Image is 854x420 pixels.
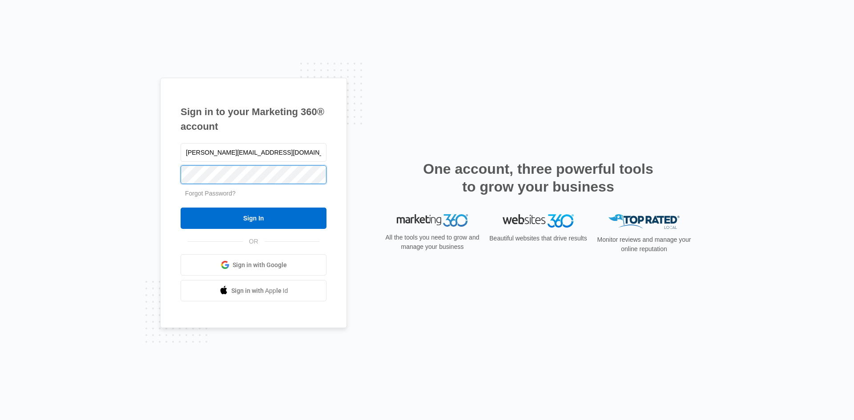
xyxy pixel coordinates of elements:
p: Monitor reviews and manage your online reputation [594,235,694,254]
h2: One account, three powerful tools to grow your business [420,160,656,196]
a: Sign in with Google [181,254,326,276]
h1: Sign in to your Marketing 360® account [181,104,326,134]
span: Sign in with Apple Id [231,286,288,296]
a: Forgot Password? [185,190,236,197]
span: Sign in with Google [233,260,287,270]
a: Sign in with Apple Id [181,280,326,301]
input: Email [181,143,326,162]
p: Beautiful websites that drive results [488,234,588,243]
img: Marketing 360 [397,214,468,227]
input: Sign In [181,208,326,229]
p: All the tools you need to grow and manage your business [383,233,482,252]
img: Top Rated Local [608,214,680,229]
img: Websites 360 [503,214,574,227]
span: OR [243,237,265,246]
